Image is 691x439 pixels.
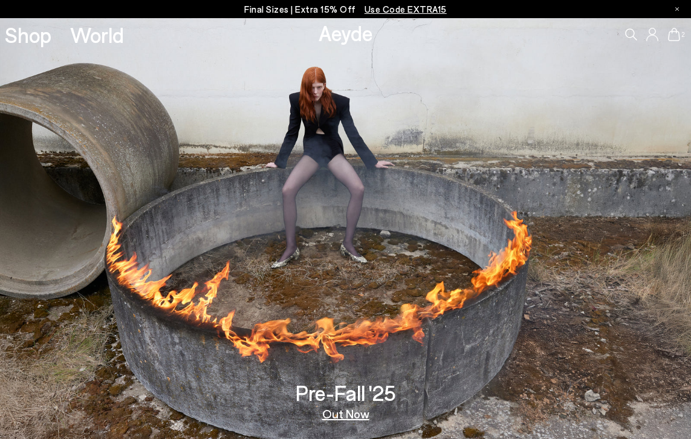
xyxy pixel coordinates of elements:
[365,4,447,15] span: Navigate to /collections/ss25-final-sizes
[322,408,369,420] a: Out Now
[680,31,686,38] span: 2
[296,382,396,403] h3: Pre-Fall '25
[70,24,124,45] a: World
[5,24,51,45] a: Shop
[244,2,447,17] p: Final Sizes | Extra 15% Off
[319,20,373,45] a: Aeyde
[668,28,680,41] a: 2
